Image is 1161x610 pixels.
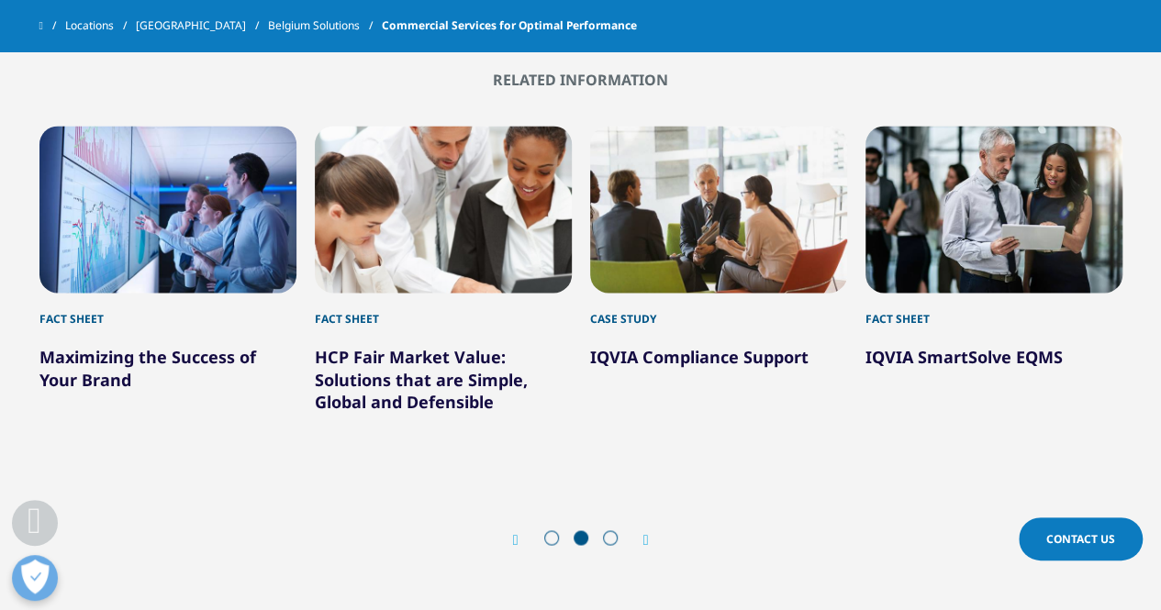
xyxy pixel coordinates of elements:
[39,293,296,327] div: Fact Sheet
[865,346,1063,368] a: IQVIA SmartSolve EQMS
[590,126,847,448] div: 7 / 9
[65,9,136,42] a: Locations
[315,126,572,448] div: 6 / 9
[1019,517,1143,560] a: Contact Us
[39,346,256,390] a: Maximizing the Success of Your Brand
[136,9,268,42] a: [GEOGRAPHIC_DATA]
[1046,531,1115,547] span: Contact Us
[268,9,382,42] a: Belgium Solutions
[315,346,528,412] a: HCP Fair Market Value: Solutions that are Simple, Global and Defensible
[315,293,572,327] div: Fact Sheet
[865,126,1122,448] div: 8 / 9
[39,126,296,448] div: 5 / 9
[513,531,537,549] div: Previous slide
[39,71,1122,89] h2: Related Information
[12,555,58,601] button: Open Preferences
[382,9,637,42] span: Commercial Services for Optimal Performance
[590,346,809,368] a: IQVIA Compliance Support
[865,293,1122,327] div: Fact Sheet
[625,531,649,549] div: Next slide
[590,293,847,327] div: Case Study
